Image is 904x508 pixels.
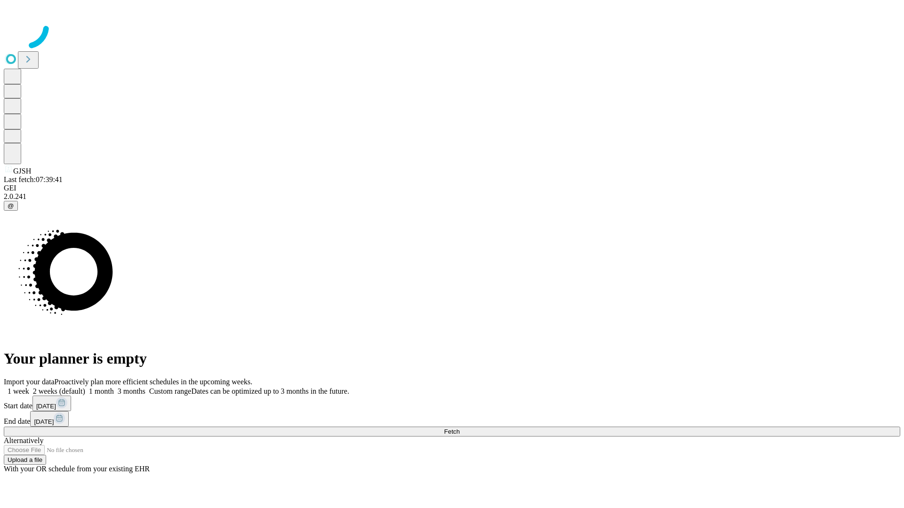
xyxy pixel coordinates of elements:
[4,378,55,386] span: Import your data
[4,427,900,437] button: Fetch
[30,411,69,427] button: [DATE]
[4,201,18,211] button: @
[13,167,31,175] span: GJSH
[8,202,14,209] span: @
[32,396,71,411] button: [DATE]
[4,350,900,367] h1: Your planner is empty
[4,175,63,183] span: Last fetch: 07:39:41
[89,387,114,395] span: 1 month
[8,387,29,395] span: 1 week
[34,418,54,425] span: [DATE]
[36,403,56,410] span: [DATE]
[4,184,900,192] div: GEI
[4,455,46,465] button: Upload a file
[4,437,43,444] span: Alternatively
[4,192,900,201] div: 2.0.241
[118,387,145,395] span: 3 months
[4,396,900,411] div: Start date
[4,411,900,427] div: End date
[33,387,85,395] span: 2 weeks (default)
[149,387,191,395] span: Custom range
[4,465,150,473] span: With your OR schedule from your existing EHR
[444,428,460,435] span: Fetch
[55,378,252,386] span: Proactively plan more efficient schedules in the upcoming weeks.
[191,387,349,395] span: Dates can be optimized up to 3 months in the future.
